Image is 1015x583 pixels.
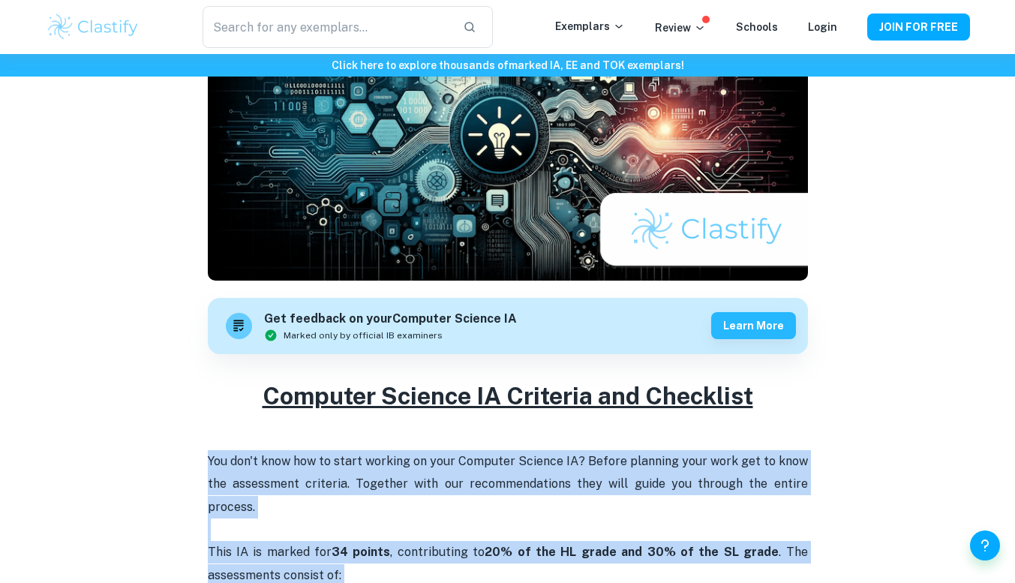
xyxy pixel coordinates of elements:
[332,545,390,559] strong: 34 points
[46,12,141,42] img: Clastify logo
[263,382,753,410] u: Computer Science IA Criteria and Checklist
[264,310,517,329] h6: Get feedback on your Computer Science IA
[3,57,1012,74] h6: Click here to explore thousands of marked IA, EE and TOK exemplars !
[208,298,808,354] a: Get feedback on yourComputer Science IAMarked only by official IB examinersLearn more
[655,20,706,36] p: Review
[485,545,779,559] strong: 20% of the HL grade and 30% of the SL grade
[555,18,625,35] p: Exemplars
[711,312,796,339] button: Learn more
[970,530,1000,560] button: Help and Feedback
[284,329,443,342] span: Marked only by official IB examiners
[867,14,970,41] button: JOIN FOR FREE
[736,21,778,33] a: Schools
[203,6,450,48] input: Search for any exemplars...
[808,21,837,33] a: Login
